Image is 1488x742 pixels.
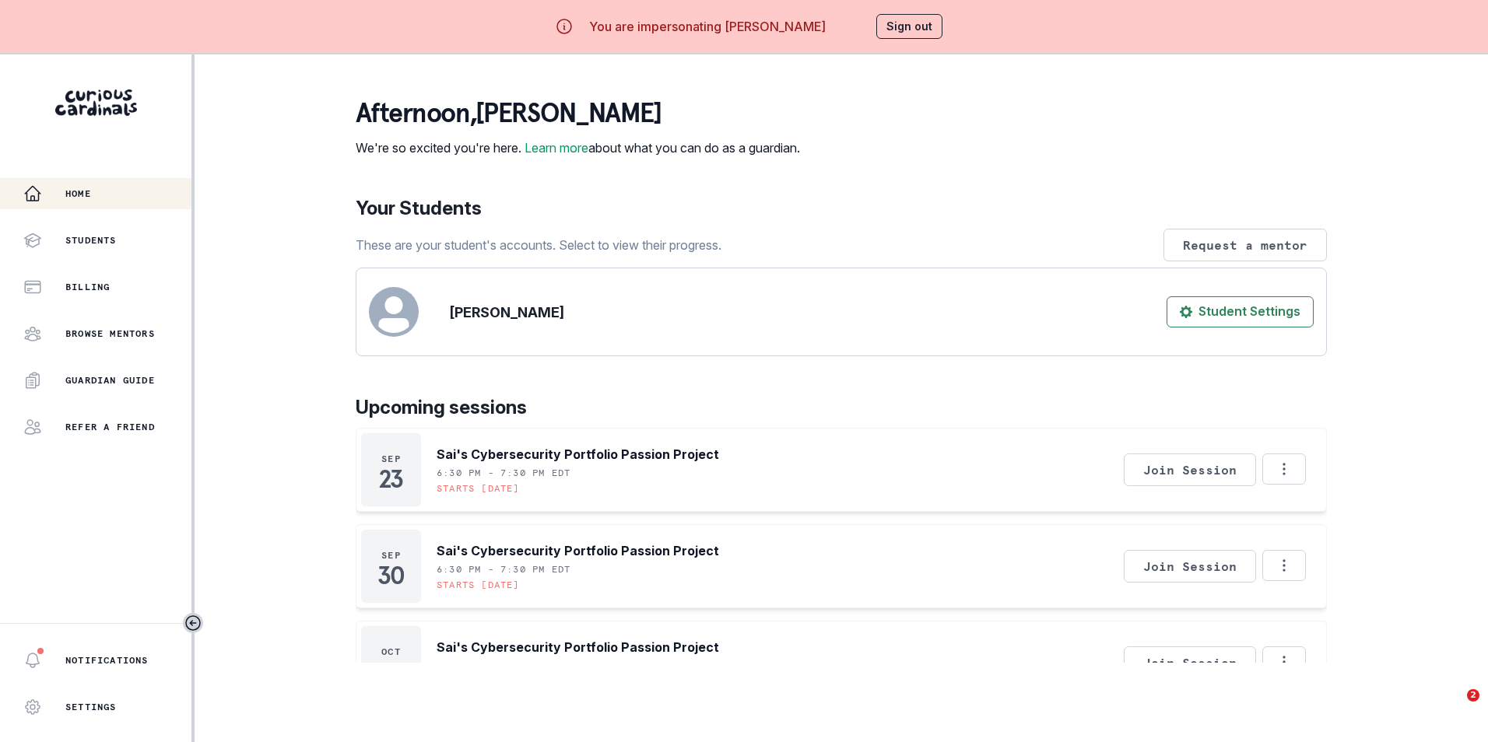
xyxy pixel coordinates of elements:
a: Learn more [525,140,588,156]
button: Options [1262,646,1306,677]
svg: avatar [369,287,419,337]
p: Guardian Guide [65,374,155,387]
button: Student Settings [1167,296,1314,327]
p: Students [65,234,117,247]
span: 2 [1467,689,1479,702]
button: Join Session [1124,646,1256,679]
button: Toggle sidebar [183,613,203,633]
p: 6:30 PM - 7:30 PM EDT [437,563,570,576]
p: [PERSON_NAME] [450,302,564,323]
p: Sai's Cybersecurity Portfolio Passion Project [437,445,719,464]
p: Notifications [65,654,149,667]
p: 6:30 PM - 7:30 PM EDT [437,660,570,672]
p: Oct [381,646,401,658]
button: Options [1262,453,1306,485]
p: afternoon , [PERSON_NAME] [356,98,800,129]
p: You are impersonating [PERSON_NAME] [589,17,826,36]
img: Curious Cardinals Logo [55,89,137,116]
button: Sign out [876,14,942,39]
p: Billing [65,281,110,293]
p: Sep [381,549,401,562]
p: Starts [DATE] [437,579,520,591]
p: 6:30 PM - 7:30 PM EDT [437,467,570,479]
p: Sep [381,453,401,465]
p: Browse Mentors [65,327,155,340]
p: Home [65,187,91,200]
p: Refer a friend [65,421,155,433]
p: We're so excited you're here. about what you can do as a guardian. [356,138,800,157]
iframe: Intercom live chat [1435,689,1472,726]
button: Request a mentor [1163,229,1327,261]
button: Options [1262,550,1306,581]
button: Join Session [1124,453,1256,486]
button: Join Session [1124,550,1256,583]
p: 23 [379,471,403,487]
p: Sai's Cybersecurity Portfolio Passion Project [437,541,719,560]
p: Your Students [356,194,1327,222]
p: Sai's Cybersecurity Portfolio Passion Project [437,638,719,656]
p: These are your student's accounts. Select to view their progress. [356,236,721,254]
p: Settings [65,701,117,713]
p: Starts [DATE] [437,482,520,495]
p: Upcoming sessions [356,394,1327,422]
p: 30 [377,568,405,583]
